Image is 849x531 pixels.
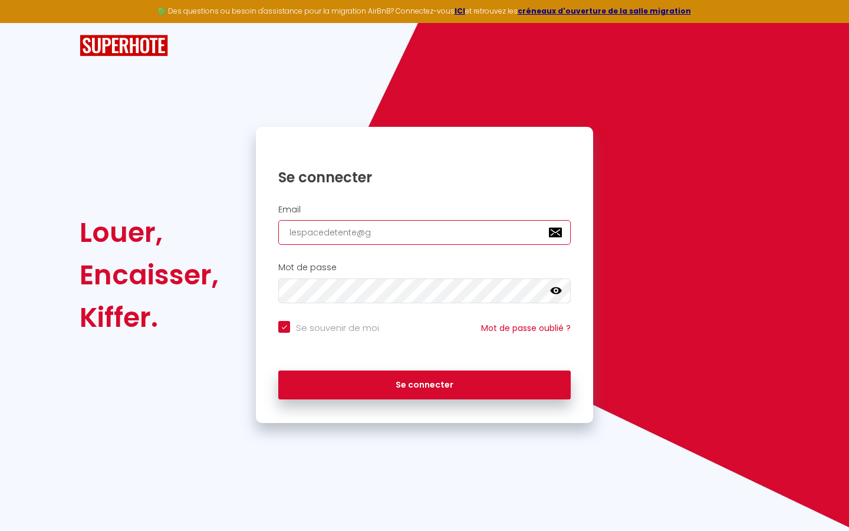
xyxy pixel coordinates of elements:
[80,296,219,339] div: Kiffer.
[278,371,571,400] button: Se connecter
[80,35,168,57] img: SuperHote logo
[278,168,571,186] h1: Se connecter
[278,205,571,215] h2: Email
[80,254,219,296] div: Encaisser,
[278,220,571,245] input: Ton Email
[481,322,571,334] a: Mot de passe oublié ?
[455,6,465,16] a: ICI
[518,6,691,16] a: créneaux d'ouverture de la salle migration
[80,211,219,254] div: Louer,
[9,5,45,40] button: Ouvrir le widget de chat LiveChat
[278,263,571,273] h2: Mot de passe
